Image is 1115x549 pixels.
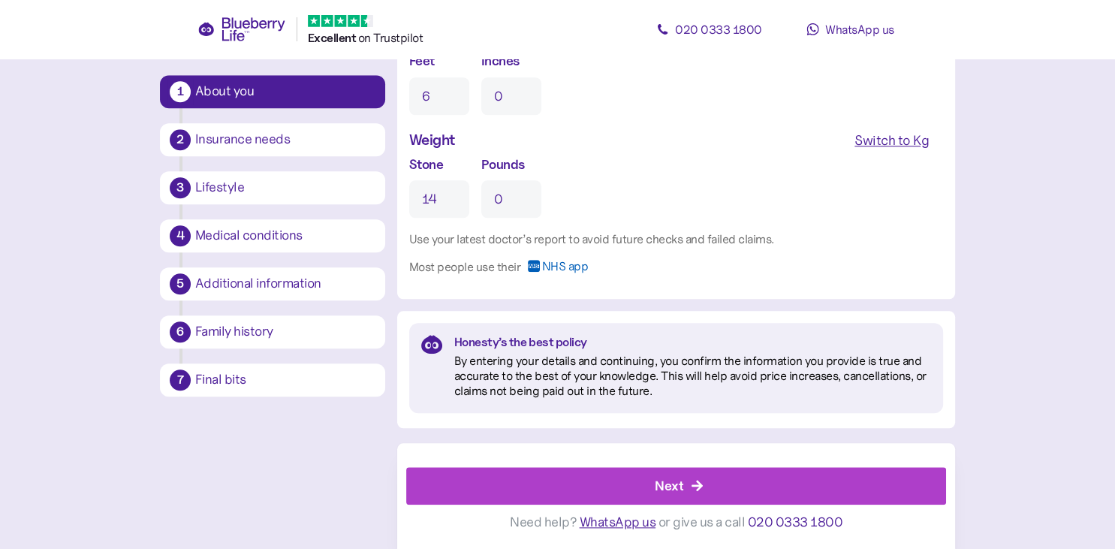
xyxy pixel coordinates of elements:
div: Switch to Kg [854,130,929,151]
div: Final bits [195,373,375,387]
span: Excellent ️ [308,31,358,45]
div: Honesty’s the best policy [454,335,931,350]
div: 2 [170,129,191,150]
label: Inches [481,50,520,71]
span: WhatsApp us [825,22,894,37]
label: Pounds [481,154,525,174]
button: 5Additional information [160,267,385,300]
button: 1About you [160,75,385,108]
div: About you [195,85,375,98]
div: Family history [195,325,375,339]
div: 3 [170,177,191,198]
div: Additional information [195,277,375,291]
span: NHS app [541,260,588,284]
div: Use your latest doctor’s report to avoid future checks and failed claims. [409,230,943,249]
label: Feet [409,50,435,71]
label: Stone [409,154,444,174]
span: 020 0333 1800 [748,514,843,530]
div: Insurance needs [195,133,375,146]
div: Need help? or give us a call [406,505,946,540]
button: 3Lifestyle [160,171,385,204]
div: Next [655,475,683,496]
span: 020 0333 1800 [675,22,762,37]
button: 2Insurance needs [160,123,385,156]
div: By entering your details and continuing, you confirm the information you provide is true and accu... [454,353,931,398]
button: 7Final bits [160,363,385,397]
button: Switch to Kg [840,127,943,154]
button: 4Medical conditions [160,219,385,252]
button: Next [406,467,946,505]
div: Most people use their [409,258,521,276]
a: 020 0333 1800 [642,14,777,44]
div: Medical conditions [195,229,375,243]
button: 6Family history [160,315,385,348]
div: 6 [170,321,191,342]
div: 7 [170,370,191,391]
div: Weight [409,128,455,152]
div: 5 [170,273,191,294]
div: Lifestyle [195,181,375,195]
a: WhatsApp us [783,14,918,44]
span: WhatsApp us [580,514,656,530]
span: on Trustpilot [358,30,423,45]
div: 1 [170,81,191,102]
div: 4 [170,225,191,246]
